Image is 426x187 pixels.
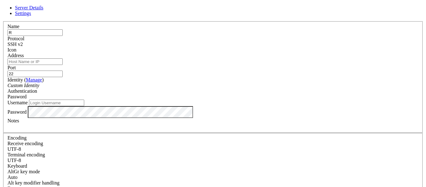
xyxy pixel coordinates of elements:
[7,88,37,94] label: Authentication
[29,100,84,106] input: Login Username
[7,175,419,180] div: Auto
[7,71,63,77] input: Port Number
[7,58,63,65] input: Host Name or IP
[7,180,60,185] label: Controls how the Alt key is handled. Escape: Send an ESC prefix. 8-Bit: Add 128 to the typed char...
[24,77,44,82] span: ( )
[7,83,419,88] div: Custom Identity
[7,83,39,88] i: Custom Identity
[7,118,19,123] label: Notes
[7,158,419,163] div: UTF-8
[7,152,45,157] label: The default terminal encoding. ISO-2022 enables character map translations (like graphics maps). ...
[7,141,43,146] label: Set the expected encoding for data received from the host. If the encodings do not match, visual ...
[7,36,24,41] label: Protocol
[7,169,40,174] label: Set the expected encoding for data received from the host. If the encodings do not match, visual ...
[7,42,419,47] div: SSH v2
[7,135,27,140] label: Encoding
[26,77,42,82] a: Manage
[7,100,28,105] label: Username
[7,77,44,82] label: Identity
[7,94,27,99] span: Password
[7,163,27,169] label: Keyboard
[7,24,19,29] label: Name
[15,5,43,10] a: Server Details
[7,65,16,70] label: Port
[7,29,63,36] input: Server Name
[7,47,16,52] label: Icon
[15,11,31,16] a: Settings
[7,158,21,163] span: UTF-8
[7,42,23,47] span: SSH v2
[7,109,27,114] label: Password
[7,146,419,152] div: UTF-8
[7,175,17,180] span: Auto
[7,94,419,100] div: Password
[7,146,21,152] span: UTF-8
[7,53,24,58] label: Address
